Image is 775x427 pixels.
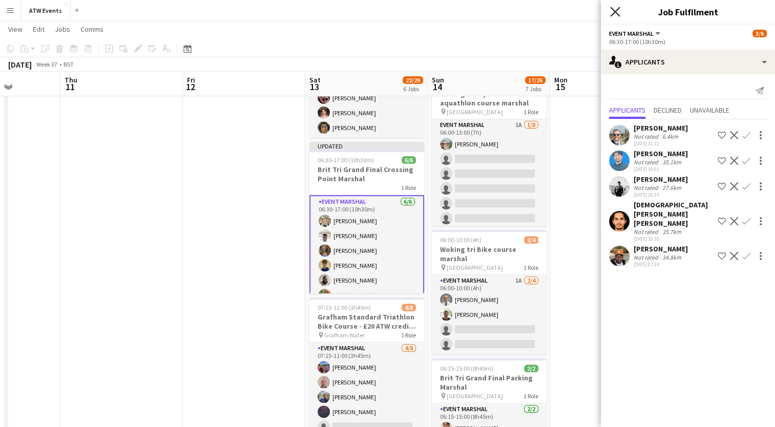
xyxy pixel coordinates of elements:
div: [PERSON_NAME] [634,175,688,184]
span: 06:30-17:00 (10h30m) [318,156,374,164]
div: [PERSON_NAME] [634,123,688,133]
app-card-role: Event Marshal1A1/806:00-13:00 (7h)[PERSON_NAME] [432,119,547,258]
div: [DATE] [8,59,32,70]
span: Grafham Water [324,331,365,339]
span: [GEOGRAPHIC_DATA] [447,392,503,400]
span: Applicants [609,106,645,114]
button: Event Marshal [609,30,662,37]
span: 6/6 [402,156,416,164]
span: Mon [554,75,568,84]
span: 11 [63,81,77,93]
div: 35.1km [660,158,683,166]
div: 6 Jobs [403,85,423,93]
span: View [8,25,23,34]
span: Jobs [55,25,70,34]
span: [GEOGRAPHIC_DATA] [447,108,503,116]
div: Not rated [634,228,660,236]
h3: Grafham Standard Triathlon Bike Course - £20 ATW credits per hour [309,312,424,331]
div: 27.6km [660,184,683,191]
div: [DEMOGRAPHIC_DATA][PERSON_NAME] [PERSON_NAME] [634,200,714,228]
span: Sun [432,75,444,84]
span: 12 [185,81,195,93]
span: 2/4 [524,236,538,244]
span: [GEOGRAPHIC_DATA] [447,264,503,271]
span: Unavailable [690,106,729,114]
div: Not rated [634,133,660,140]
div: 6.4km [660,133,680,140]
app-job-card: 06:00-10:00 (4h)2/4Woking tri Bike course marshal [GEOGRAPHIC_DATA]1 RoleEvent Marshal1A2/406:00-... [432,230,547,354]
span: Sat [309,75,321,84]
a: Comms [76,23,108,36]
a: Edit [29,23,49,36]
span: 13 [308,81,321,93]
div: [PERSON_NAME] [634,149,688,158]
div: Updated [309,142,424,150]
span: 1 Role [523,264,538,271]
span: Declined [654,106,682,114]
div: 7 Jobs [526,85,545,93]
span: 1 Role [401,331,416,339]
span: 1 Role [523,392,538,400]
div: BST [64,60,74,68]
span: 15 [553,81,568,93]
h3: Brit Tri Grand Final Parking Marshal [432,373,547,392]
app-card-role: Event Marshal6/606:30-17:00 (10h30m)[PERSON_NAME][PERSON_NAME][PERSON_NAME][PERSON_NAME][PERSON_N... [309,195,424,306]
div: [PERSON_NAME] [634,244,688,253]
span: 1 Role [401,184,416,191]
span: Fri [187,75,195,84]
div: [DATE] 16:55 [634,236,714,242]
app-job-card: Updated06:30-17:00 (10h30m)6/6Brit Tri Grand Final Crossing Point Marshal1 RoleEvent Marshal6/606... [309,142,424,293]
span: 22/29 [403,76,423,84]
h3: Job Fulfilment [601,5,775,18]
span: 1 Role [523,108,538,116]
app-job-card: 06:00-13:00 (7h)1/8Woking tri & junior aquathlon course marshal [GEOGRAPHIC_DATA]1 RoleEvent Mars... [432,74,547,226]
span: Comms [80,25,103,34]
span: 3/6 [752,30,767,37]
div: 06:30-17:00 (10h30m) [609,38,767,46]
div: Applicants [601,50,775,74]
a: Jobs [51,23,74,36]
span: 07:15-11:00 (3h45m) [318,304,371,311]
h3: Brit Tri Grand Final Crossing Point Marshal [309,165,424,183]
span: Edit [33,25,45,34]
a: View [4,23,27,36]
div: 35.7km [660,228,683,236]
span: 06:15-15:00 (8h45m) [440,365,493,372]
div: [DATE] 21:12 [634,140,688,147]
h3: Woking tri & junior aquathlon course marshal [432,89,547,108]
div: Not rated [634,253,660,261]
button: ATW Events [21,1,71,20]
h3: Woking tri Bike course marshal [432,245,547,263]
app-card-role: Event Marshal1A2/406:00-10:00 (4h)[PERSON_NAME][PERSON_NAME] [432,275,547,354]
span: Event Marshal [609,30,654,37]
div: 34.8km [660,253,683,261]
span: Thu [65,75,77,84]
div: [DATE] 07:34 [634,261,688,268]
span: 2/2 [524,365,538,372]
span: 17/26 [525,76,546,84]
span: Week 37 [34,60,59,68]
div: [DATE] 20:35 [634,191,688,198]
div: [DATE] 19:01 [634,166,688,173]
span: 4/8 [402,304,416,311]
div: Not rated [634,184,660,191]
span: 14 [430,81,444,93]
div: Not rated [634,158,660,166]
app-card-role: Event Marshal4/406:15-12:00 (5h45m)[PERSON_NAME][PERSON_NAME][PERSON_NAME][PERSON_NAME] [309,58,424,138]
span: 06:00-10:00 (4h) [440,236,481,244]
